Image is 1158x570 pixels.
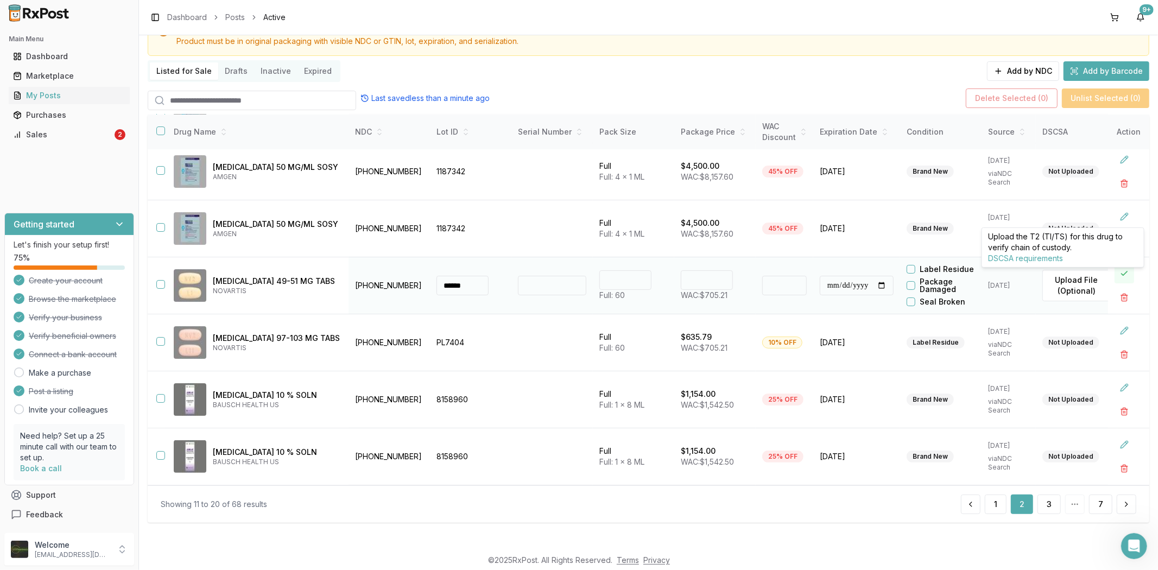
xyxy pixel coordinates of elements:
span: WAC: $1,542.50 [681,457,734,466]
p: Welcome [35,540,110,550]
td: Full [593,371,674,428]
span: Feedback [26,509,63,520]
span: Connect a bank account [29,349,117,360]
span: Full: 4 x 1 ML [599,172,644,181]
img: User avatar [11,541,28,558]
p: $1,154.00 [681,446,716,457]
p: [DATE] [988,441,1029,450]
td: [PHONE_NUMBER] [349,371,430,428]
span: [DATE] [820,451,894,462]
p: Upload the T2 (TI/TS) for this drug to verify chain of custody. [989,231,1137,253]
a: Privacy [643,555,670,565]
p: $4,500.00 [681,161,719,172]
a: Book a call [20,464,62,473]
nav: breadcrumb [167,12,286,23]
img: Enbrel 50 MG/ML SOSY [174,212,206,245]
div: Label Residue [907,337,965,349]
iframe: Intercom live chat [1121,533,1147,559]
p: NOVARTIS [213,287,340,295]
span: [DATE] [820,337,894,348]
span: Full: 1 x 8 ML [599,400,644,409]
td: Full [593,428,674,485]
span: WAC: $8,157.60 [681,229,733,238]
label: Package Damaged [920,278,982,293]
td: 1187342 [430,143,511,200]
img: Enbrel 50 MG/ML SOSY [174,155,206,188]
button: 2 [1011,495,1033,514]
span: WAC: $705.21 [681,343,727,352]
a: 1 [985,495,1007,514]
p: via NDC Search [988,340,1029,358]
span: Full: 60 [599,343,625,352]
td: Full [593,143,674,200]
a: 3 [1037,495,1061,514]
button: Edit [1115,321,1134,340]
button: Edit [1115,150,1134,169]
p: AMGEN [213,230,340,238]
button: Delete [1115,402,1134,421]
div: 45% OFF [762,223,803,235]
div: Lot ID [436,126,505,137]
div: Last saved less than a minute ago [360,93,490,104]
th: Condition [900,115,982,150]
img: Jublia 10 % SOLN [174,383,206,416]
button: My Posts [4,87,134,104]
a: Invite your colleagues [29,404,108,415]
a: Marketplace [9,66,130,86]
td: Full [593,314,674,371]
td: PL7404 [430,314,511,371]
h3: Getting started [14,218,74,231]
button: Edit [1115,435,1134,454]
button: Edit [1115,378,1134,397]
button: Feedback [4,505,134,524]
div: Brand New [907,394,954,406]
div: 45% OFF [762,166,803,178]
p: via NDC Search [988,226,1029,244]
button: 7 [1089,495,1112,514]
button: Add by Barcode [1064,61,1149,81]
span: Post a listing [29,386,73,397]
h2: Main Menu [9,35,130,43]
button: Support [4,485,134,505]
span: [DATE] [820,166,894,177]
p: via NDC Search [988,397,1029,415]
div: Sales [13,129,112,140]
div: Not Uploaded [1042,394,1099,406]
td: [PHONE_NUMBER] [349,143,430,200]
p: NOVARTIS [213,344,340,352]
td: [PHONE_NUMBER] [349,314,430,371]
button: 9+ [1132,9,1149,26]
span: Browse the marketplace [29,294,116,305]
a: Terms [617,555,639,565]
div: Package Price [681,126,749,137]
button: Upload File (Optional) [1042,270,1111,301]
button: Delete [1115,345,1134,364]
p: [MEDICAL_DATA] 50 MG/ML SOSY [213,219,340,230]
button: Expired [298,62,338,80]
p: [MEDICAL_DATA] 10 % SOLN [213,447,340,458]
a: Dashboard [9,47,130,66]
td: [PHONE_NUMBER] [349,257,430,314]
div: Not Uploaded [1042,451,1099,463]
button: Dashboard [4,48,134,65]
div: Not Uploaded [1042,337,1099,349]
a: Dashboard [167,12,207,23]
span: Create your account [29,275,103,286]
button: Edit [1115,207,1134,226]
p: [MEDICAL_DATA] 49-51 MG TABS [213,276,340,287]
button: Close [1115,264,1134,283]
p: via NDC Search [988,454,1029,472]
img: Entresto 97-103 MG TABS [174,326,206,359]
div: My Posts [13,90,125,101]
div: Not Uploaded [1042,223,1099,235]
button: Delete [1115,288,1134,307]
button: Delete [1115,459,1134,478]
label: Label Residue [920,265,974,273]
button: Delete [1115,174,1134,193]
td: Full [593,200,674,257]
div: Not Uploaded [1042,166,1099,178]
p: [DATE] [988,156,1029,165]
th: DSCSA [1036,115,1117,150]
button: Add by NDC [987,61,1059,81]
div: 10% OFF [762,337,802,349]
